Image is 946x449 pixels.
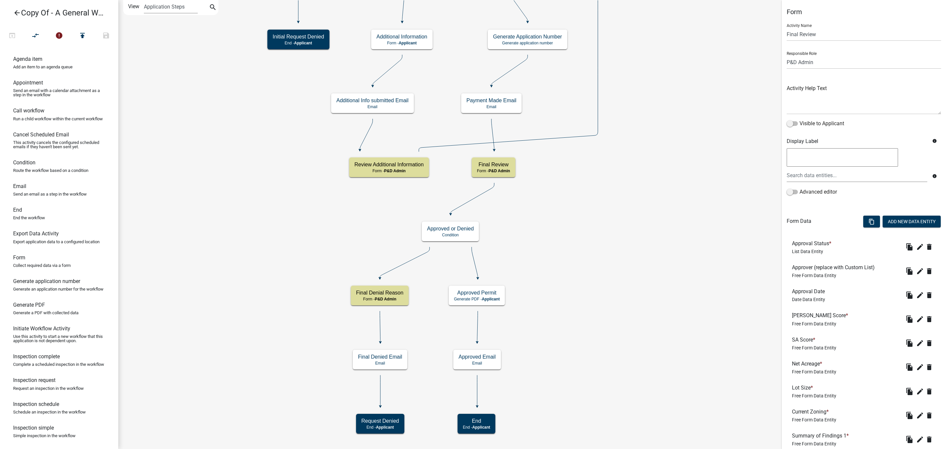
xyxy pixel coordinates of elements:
div: Workflow actions [0,29,118,45]
i: edit [916,388,924,395]
i: file_copy [906,436,913,443]
i: edit [916,339,924,347]
button: file_copy [904,314,915,324]
button: Test Workflow [0,29,24,43]
h6: Export Data Activity [13,230,59,237]
button: delete [925,386,936,397]
button: Save [94,29,118,43]
h6: Generate application number [13,278,80,284]
i: info [932,174,937,178]
p: End the workflow [13,216,45,220]
i: compare_arrows [32,32,40,41]
p: Email [336,105,409,109]
i: search [209,3,217,12]
span: Applicant [399,41,417,45]
i: error [55,32,63,41]
a: Copy Of - A General Workflow [5,5,108,20]
h6: Condition [13,159,35,166]
button: delete [925,266,936,276]
button: delete [925,362,936,372]
input: Search data entities... [787,169,927,182]
p: Form - [356,297,403,301]
i: edit [916,267,924,275]
h6: Current Zoning [792,409,836,415]
p: Generate a PDF with collected data [13,311,79,315]
h6: Form Data [787,218,811,224]
button: Publish [71,29,94,43]
button: edit [915,314,925,324]
h6: Lot Size [792,385,836,391]
button: edit [915,266,925,276]
h5: Final Denied Email [358,354,402,360]
p: Form - [376,41,427,45]
h5: Form [787,8,941,16]
span: Free Form Data Entity [792,345,836,350]
button: edit [915,434,925,445]
i: info [932,139,937,143]
i: edit [916,291,924,299]
i: arrow_back [13,9,21,18]
span: Free Form Data Entity [792,441,836,446]
p: Use this activity to start a new workflow that this application is not dependent upon. [13,334,105,343]
span: List Data Entity [792,249,823,254]
h5: Approved or Denied [427,225,474,232]
span: P&D Admin [375,297,396,301]
i: content_copy [868,219,875,225]
i: delete [925,291,933,299]
h6: Inspection complete [13,353,60,360]
h6: Net Acreage [792,361,836,367]
p: Add an item to an agenda queue [13,65,73,69]
h6: Inspection request [13,377,56,383]
h5: Payment Made Email [466,97,516,104]
p: Collect required data via a form [13,263,71,268]
h6: SA Score [792,337,836,343]
button: delete [925,434,936,445]
h6: End [13,207,22,213]
p: Form - [477,169,510,173]
button: file_copy [904,386,915,397]
span: Free Form Data Entity [792,369,836,374]
h6: Approval Date [792,288,827,295]
p: End - [273,41,324,45]
p: Generate PDF - [454,297,500,301]
i: file_copy [906,291,913,299]
i: file_copy [906,315,913,323]
h5: End [463,418,490,424]
h6: Agenda item [13,56,42,62]
p: Run a child workflow within the current workflow [13,117,103,121]
button: file_copy [904,362,915,372]
button: delete [925,338,936,348]
h5: Additional Information [376,34,427,40]
button: file_copy [904,242,915,252]
i: delete [925,412,933,419]
h5: Approved Permit [454,290,500,296]
span: Free Form Data Entity [792,321,836,326]
h6: Email [13,183,26,189]
p: Complete a scheduled inspection in the workflow [13,362,104,366]
h5: Approved Email [459,354,496,360]
span: Free Form Data Entity [792,417,836,422]
wm-modal-confirm: Delete [925,290,936,300]
i: delete [925,243,933,251]
p: Generate an application number for the workflow [13,287,103,291]
i: file_copy [906,267,913,275]
button: edit [915,410,925,421]
p: Generate application number [493,41,562,45]
p: Email [358,361,402,366]
h5: Additional Info submitted Email [336,97,409,104]
button: edit [915,386,925,397]
p: Send an email as a step in the workflow [13,192,87,196]
button: Add New Data Entity [883,216,941,227]
h5: Generate Application Number [493,34,562,40]
h6: Initiate Workflow Activity [13,325,70,332]
h6: Call workflow [13,107,44,114]
h5: Review Additional Information [354,161,424,168]
i: file_copy [906,363,913,371]
p: Schedule an inspection in the workflow [13,410,86,414]
span: Free Form Data Entity [792,393,836,398]
button: search [208,3,218,13]
i: delete [925,388,933,395]
i: delete [925,339,933,347]
p: Condition [427,233,474,237]
button: delete [925,242,936,252]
